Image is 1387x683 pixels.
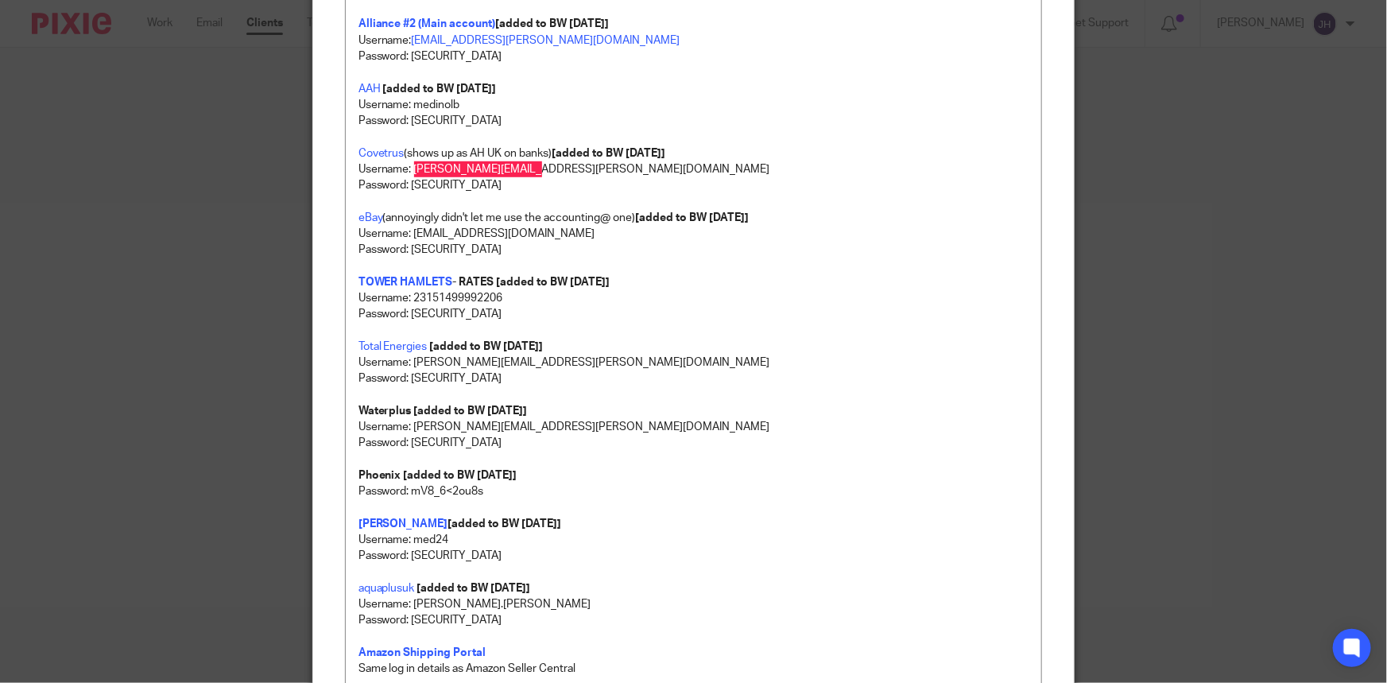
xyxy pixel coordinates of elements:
[358,212,383,223] a: eBay
[358,226,1029,242] p: Username: [EMAIL_ADDRESS][DOMAIN_NAME]
[358,470,517,481] strong: Phoenix [added to BW [DATE]]
[358,277,453,288] a: TOWER HAMLETS
[412,35,680,46] a: [EMAIL_ADDRESS][PERSON_NAME][DOMAIN_NAME]
[358,148,405,159] a: Covetrus
[358,548,1029,564] p: Password: [SECURITY_DATA]
[430,341,544,352] strong: [added to BW [DATE]]
[358,532,1029,548] p: Username: med24
[358,290,1029,306] p: Username: 23151499992206
[358,210,1029,226] p: (annoyingly didn't let me use the accounting@ one)
[358,306,1029,322] p: Password: [SECURITY_DATA]
[453,277,610,288] strong: - RATES [added to BW [DATE]]
[448,518,562,530] strong: [added to BW [DATE]]
[358,518,448,530] a: [PERSON_NAME]
[358,242,1029,258] p: Password: [SECURITY_DATA]
[358,661,1029,677] p: Same log in details as Amazon Seller Central
[358,371,1029,386] p: Password: [SECURITY_DATA]
[552,148,666,159] strong: [added to BW [DATE]]
[358,16,1029,49] p: Username:
[383,83,497,95] strong: [added to BW [DATE]]
[358,483,1029,499] p: Password: mV8_6<2ou8s
[358,341,428,352] a: Total Energies
[358,49,1029,64] p: Password: [SECURITY_DATA]
[417,583,531,594] strong: [added to BW [DATE]]
[358,83,381,95] a: AAH
[358,161,1029,177] p: Username: [PERSON_NAME][EMAIL_ADDRESS][PERSON_NAME][DOMAIN_NAME]
[358,97,1029,130] p: Username: medinolb Password: [SECURITY_DATA]
[636,212,750,223] strong: [added to BW [DATE]]
[414,406,528,417] strong: [added to BW [DATE]]
[358,583,415,594] a: aquaplusuk
[358,18,496,29] a: Alliance #2 (Main account)
[358,647,486,658] a: Amazon Shipping Portal
[358,355,1029,371] p: Username: [PERSON_NAME][EMAIL_ADDRESS][PERSON_NAME][DOMAIN_NAME]
[358,177,1029,193] p: Password: [SECURITY_DATA]
[358,435,1029,451] p: Password: [SECURITY_DATA]
[358,596,1029,612] p: Username: [PERSON_NAME].[PERSON_NAME]
[496,18,610,29] strong: [added to BW [DATE]]
[358,146,1029,161] p: (shows up as AH UK on banks)
[358,612,1029,628] p: Password: [SECURITY_DATA]
[358,406,412,417] strong: Waterplus
[358,419,1029,435] p: Username: [PERSON_NAME][EMAIL_ADDRESS][PERSON_NAME][DOMAIN_NAME]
